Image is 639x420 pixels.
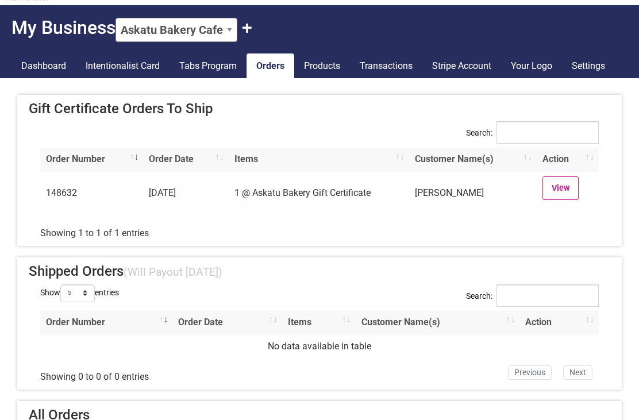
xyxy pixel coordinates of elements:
[40,311,172,336] th: Order Number: activate to sort column ascending
[519,311,599,336] th: Action: activate to sort column ascending
[143,148,229,172] th: Order Date: activate to sort column ascending
[242,17,252,39] button: Claim Another
[466,122,599,153] label: Search:
[40,148,143,172] th: Order Number: activate to sort column ascending
[170,54,247,79] a: Tabs Program
[282,311,356,336] th: Items: activate to sort column ascending
[350,54,422,79] a: Transactions
[562,54,615,79] a: Settings
[40,219,263,241] div: Showing 1 to 1 of 1 entries
[60,285,95,303] select: Showentries
[11,54,76,79] a: Dashboard
[143,172,229,215] td: [DATE]
[409,172,537,215] td: [PERSON_NAME]
[496,122,599,144] input: Search:
[496,285,599,307] input: Search:
[537,148,599,172] th: Action: activate to sort column ascending
[356,311,519,336] th: Customer Name(s): activate to sort column ascending
[466,285,599,317] label: Search:
[40,336,599,360] td: No data available in table
[29,264,610,280] h4: Shipped Orders
[40,172,143,215] td: 148632
[124,266,222,279] small: (Will Payout [DATE])
[409,148,537,172] th: Customer Name(s): activate to sort column ascending
[247,54,294,79] a: Orders
[229,148,409,172] th: Items: activate to sort column ascending
[29,101,610,118] h4: Gift Certificate Orders To Ship
[229,172,409,215] td: 1 @ Askatu Bakery Gift Certificate
[40,285,119,303] label: Show entries
[542,177,579,201] a: View
[501,54,562,79] a: Your Logo
[422,54,501,79] a: Stripe Account
[76,54,170,79] a: Intentionalist Card
[294,54,350,79] a: Products
[40,363,263,385] div: Showing 0 to 0 of 0 entries
[172,311,282,336] th: Order Date: activate to sort column ascending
